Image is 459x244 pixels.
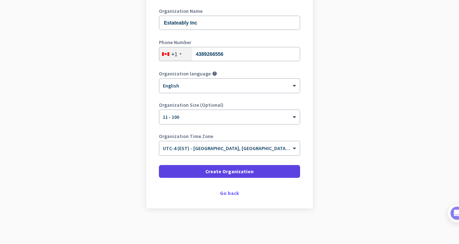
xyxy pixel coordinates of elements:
[159,165,300,178] button: Create Organization
[159,47,300,61] input: 506-234-5678
[171,51,177,58] div: +1
[205,168,254,175] span: Create Organization
[159,102,300,107] label: Organization Size (Optional)
[212,71,217,76] i: help
[159,16,300,30] input: What is the name of your organization?
[159,191,300,196] div: Go back
[159,40,300,45] label: Phone Number
[159,9,300,14] label: Organization Name
[159,134,300,139] label: Organization Time Zone
[159,71,211,76] label: Organization language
